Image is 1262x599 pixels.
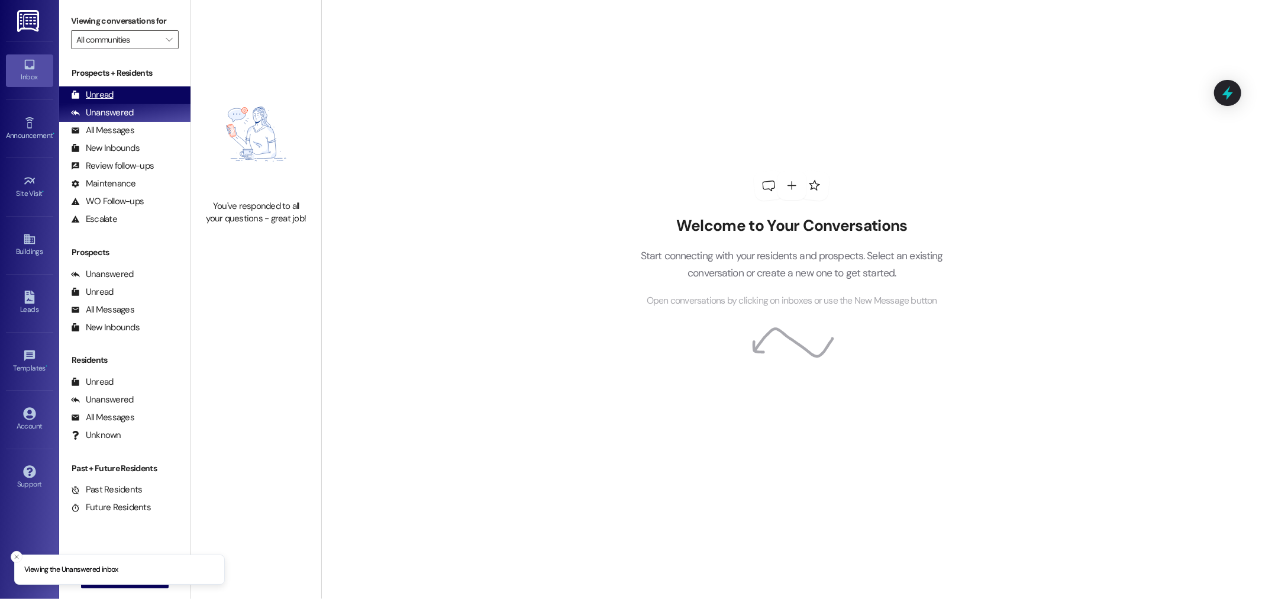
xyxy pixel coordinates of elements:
div: All Messages [71,304,134,316]
i:  [166,35,172,44]
h2: Welcome to Your Conversations [622,217,961,236]
p: Start connecting with your residents and prospects. Select an existing conversation or create a n... [622,247,961,281]
div: Review follow-ups [71,160,154,172]
div: New Inbounds [71,142,140,154]
span: • [46,362,47,371]
div: Past + Future Residents [59,462,191,475]
div: Unread [71,89,114,101]
div: Unanswered [71,268,134,281]
div: All Messages [71,124,134,137]
a: Account [6,404,53,436]
a: Leads [6,287,53,319]
div: Future Residents [71,501,151,514]
div: New Inbounds [71,321,140,334]
input: All communities [76,30,160,49]
div: Escalate [71,213,117,226]
div: Unread [71,286,114,298]
a: Templates • [6,346,53,378]
div: Prospects + Residents [59,67,191,79]
a: Inbox [6,54,53,86]
img: empty-state [204,74,308,194]
div: All Messages [71,411,134,424]
a: Support [6,462,53,494]
a: Buildings [6,229,53,261]
div: Residents [59,354,191,366]
a: Site Visit • [6,171,53,203]
label: Viewing conversations for [71,12,179,30]
button: Close toast [11,551,22,563]
span: • [53,130,54,138]
div: Past Residents [71,484,143,496]
div: Unread [71,376,114,388]
div: Unanswered [71,394,134,406]
div: Prospects [59,246,191,259]
p: Viewing the Unanswered inbox [24,565,118,575]
div: WO Follow-ups [71,195,144,208]
div: Unanswered [71,107,134,119]
img: ResiDesk Logo [17,10,41,32]
div: You've responded to all your questions - great job! [204,200,308,226]
div: Maintenance [71,178,136,190]
span: Open conversations by clicking on inboxes or use the New Message button [647,294,937,308]
div: Unknown [71,429,121,442]
span: • [43,188,44,196]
